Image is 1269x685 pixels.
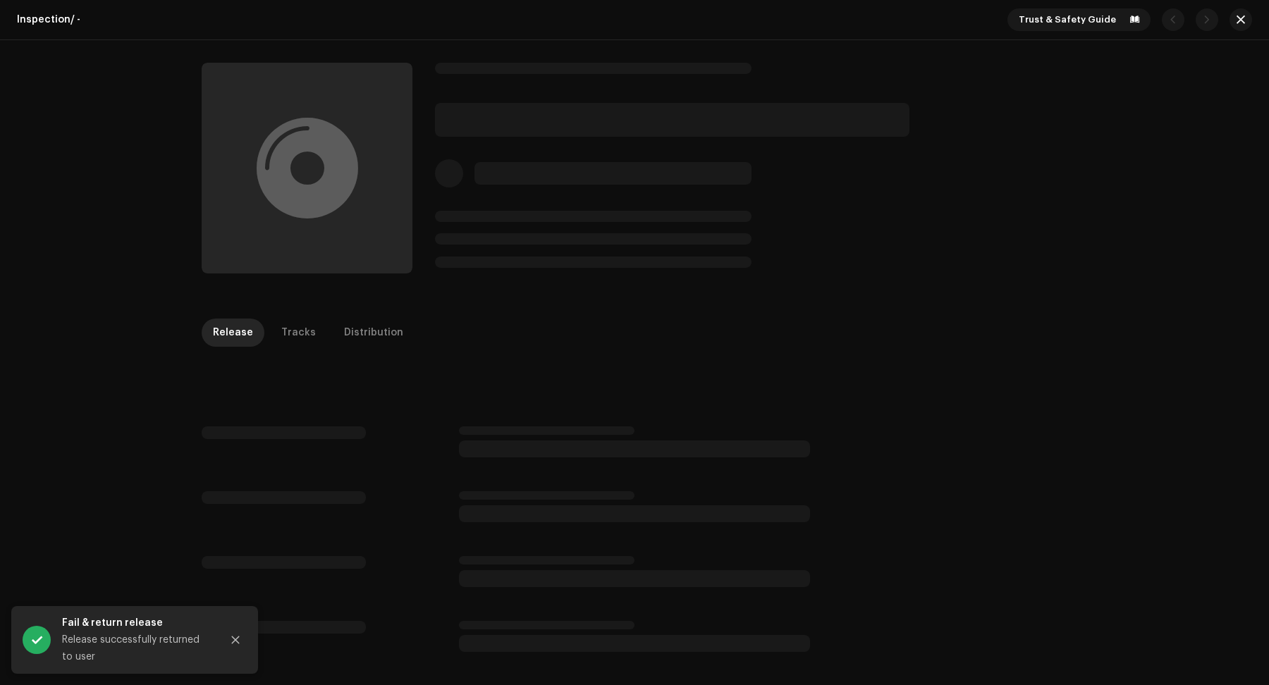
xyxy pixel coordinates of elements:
[344,319,403,347] div: Distribution
[281,319,316,347] div: Tracks
[62,615,210,631] div: Fail & return release
[221,626,250,654] button: Close
[62,631,210,665] div: Release successfully returned to user
[213,319,253,347] div: Release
